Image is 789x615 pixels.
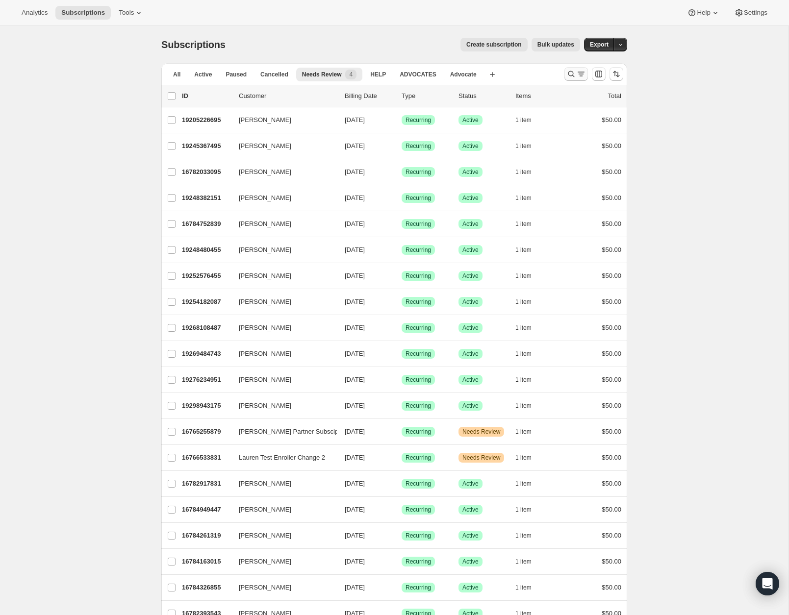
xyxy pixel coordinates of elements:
[239,91,337,101] p: Customer
[345,220,365,227] span: [DATE]
[239,297,291,307] span: [PERSON_NAME]
[515,425,542,439] button: 1 item
[182,167,231,177] p: 16782033095
[515,298,532,306] span: 1 item
[462,298,479,306] span: Active
[515,584,532,591] span: 1 item
[182,269,621,283] div: 19252576455[PERSON_NAME][DATE]SuccessRecurringSuccessActive1 item$50.00
[182,115,231,125] p: 19205226695
[584,38,614,51] button: Export
[182,165,621,179] div: 16782033095[PERSON_NAME][DATE]SuccessRecurringSuccessActive1 item$50.00
[182,349,231,359] p: 19269484743
[239,401,291,411] span: [PERSON_NAME]
[182,321,621,335] div: 19268108487[PERSON_NAME][DATE]SuccessRecurringSuccessActive1 item$50.00
[233,398,331,414] button: [PERSON_NAME]
[233,450,331,466] button: Lauren Test Enroller Change 2
[406,246,431,254] span: Recurring
[515,269,542,283] button: 1 item
[406,350,431,358] span: Recurring
[349,71,353,78] span: 4
[406,428,431,436] span: Recurring
[462,506,479,514] span: Active
[182,505,231,515] p: 16784949447
[239,427,362,437] span: [PERSON_NAME] Partner Subsciption Test
[345,376,365,383] span: [DATE]
[602,532,621,539] span: $50.00
[515,116,532,124] span: 1 item
[345,116,365,123] span: [DATE]
[406,506,431,514] span: Recurring
[466,41,522,49] span: Create subscription
[16,6,53,20] button: Analytics
[239,323,291,333] span: [PERSON_NAME]
[406,454,431,462] span: Recurring
[182,399,621,413] div: 19298943175[PERSON_NAME][DATE]SuccessRecurringSuccessActive1 item$50.00
[462,350,479,358] span: Active
[233,164,331,180] button: [PERSON_NAME]
[239,479,291,489] span: [PERSON_NAME]
[515,529,542,542] button: 1 item
[515,376,532,384] span: 1 item
[462,454,500,462] span: Needs Review
[406,116,431,124] span: Recurring
[602,428,621,435] span: $50.00
[345,584,365,591] span: [DATE]
[462,168,479,176] span: Active
[239,271,291,281] span: [PERSON_NAME]
[515,399,542,413] button: 1 item
[233,294,331,310] button: [PERSON_NAME]
[182,191,621,205] div: 19248382151[PERSON_NAME][DATE]SuccessRecurringSuccessActive1 item$50.00
[515,373,542,387] button: 1 item
[564,67,588,81] button: Search and filter results
[537,41,574,49] span: Bulk updates
[681,6,726,20] button: Help
[345,506,365,513] span: [DATE]
[182,113,621,127] div: 19205226695[PERSON_NAME][DATE]SuccessRecurringSuccessActive1 item$50.00
[233,216,331,232] button: [PERSON_NAME]
[239,141,291,151] span: [PERSON_NAME]
[515,272,532,280] span: 1 item
[239,219,291,229] span: [PERSON_NAME]
[345,91,394,101] p: Billing Date
[182,193,231,203] p: 19248382151
[239,505,291,515] span: [PERSON_NAME]
[182,529,621,542] div: 16784261319[PERSON_NAME][DATE]SuccessRecurringSuccessActive1 item$50.00
[239,349,291,359] span: [PERSON_NAME]
[345,246,365,253] span: [DATE]
[182,91,231,101] p: ID
[182,555,621,568] div: 16784163015[PERSON_NAME][DATE]SuccessRecurringSuccessActive1 item$50.00
[233,320,331,336] button: [PERSON_NAME]
[515,347,542,361] button: 1 item
[182,451,621,465] div: 16766533831Lauren Test Enroller Change 2[DATE]SuccessRecurringWarningNeeds Review1 item$50.00
[515,350,532,358] span: 1 item
[462,272,479,280] span: Active
[602,220,621,227] span: $50.00
[406,272,431,280] span: Recurring
[602,480,621,487] span: $50.00
[610,67,623,81] button: Sort the results
[515,503,542,517] button: 1 item
[61,9,105,17] span: Subscriptions
[182,479,231,489] p: 16782917831
[182,581,621,594] div: 16784326855[PERSON_NAME][DATE]SuccessRecurringSuccessActive1 item$50.00
[728,6,773,20] button: Settings
[239,167,291,177] span: [PERSON_NAME]
[515,480,532,488] span: 1 item
[233,554,331,569] button: [PERSON_NAME]
[462,324,479,332] span: Active
[515,243,542,257] button: 1 item
[460,38,528,51] button: Create subscription
[515,532,532,540] span: 1 item
[462,402,479,410] span: Active
[515,581,542,594] button: 1 item
[515,139,542,153] button: 1 item
[450,71,477,78] span: Advocate
[462,116,479,124] span: Active
[239,193,291,203] span: [PERSON_NAME]
[515,402,532,410] span: 1 item
[233,372,331,388] button: [PERSON_NAME]
[602,246,621,253] span: $50.00
[345,168,365,175] span: [DATE]
[226,71,247,78] span: Paused
[345,324,365,331] span: [DATE]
